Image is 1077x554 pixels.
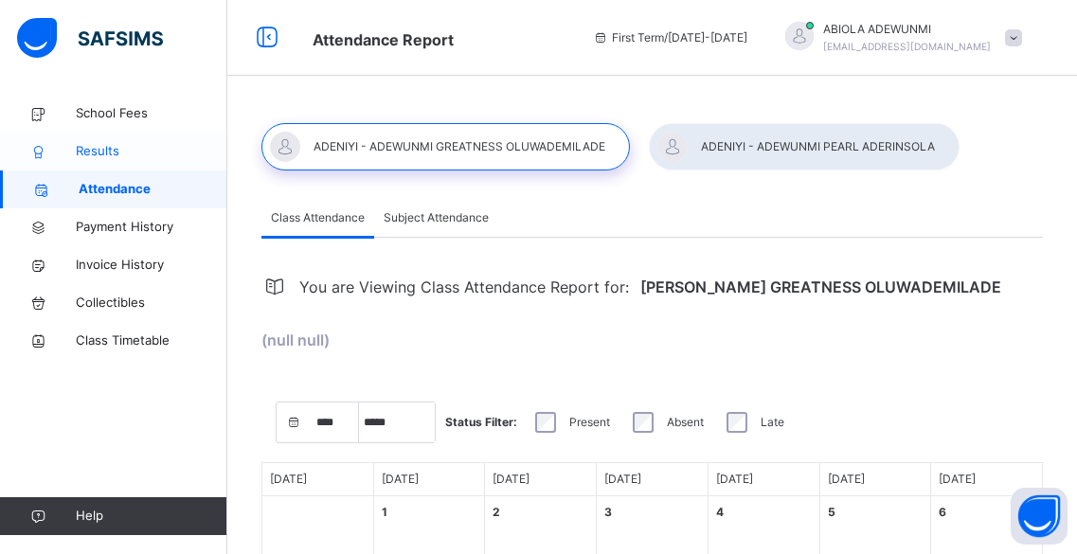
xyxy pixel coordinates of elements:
[384,209,489,226] span: Subject Attendance
[716,504,724,521] div: 4
[261,319,330,361] span: (null null)
[299,266,629,308] span: You are Viewing Class Attendance Report for:
[1011,488,1068,545] button: Open asap
[709,463,820,496] div: Day of Week
[493,504,500,521] div: 2
[313,30,454,49] span: Attendance Report
[593,29,747,46] span: session/term information
[761,414,784,431] label: Late
[931,463,1043,496] div: Day of Week
[828,504,835,521] div: 5
[76,507,226,526] span: Help
[604,504,612,521] div: 3
[823,21,991,38] span: ABIOLA ADEWUNMI
[382,504,387,521] div: 1
[820,463,932,496] div: Day of Week
[374,463,486,496] div: Day of Week
[76,331,227,350] span: Class Timetable
[271,209,365,226] span: Class Attendance
[76,142,227,161] span: Results
[76,256,227,275] span: Invoice History
[445,414,517,431] span: Status Filter:
[667,414,704,431] label: Absent
[76,218,227,237] span: Payment History
[76,294,227,313] span: Collectibles
[485,463,597,496] div: Day of Week
[823,41,991,52] span: [EMAIL_ADDRESS][DOMAIN_NAME]
[76,104,227,123] span: School Fees
[79,180,227,199] span: Attendance
[597,463,709,496] div: Day of Week
[939,504,946,521] div: 6
[262,463,374,496] div: Day of Week
[17,18,163,58] img: safsims
[569,414,610,431] label: Present
[766,21,1032,55] div: ABIOLAADEWUNMI
[640,266,1001,308] span: [PERSON_NAME] GREATNESS OLUWADEMILADE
